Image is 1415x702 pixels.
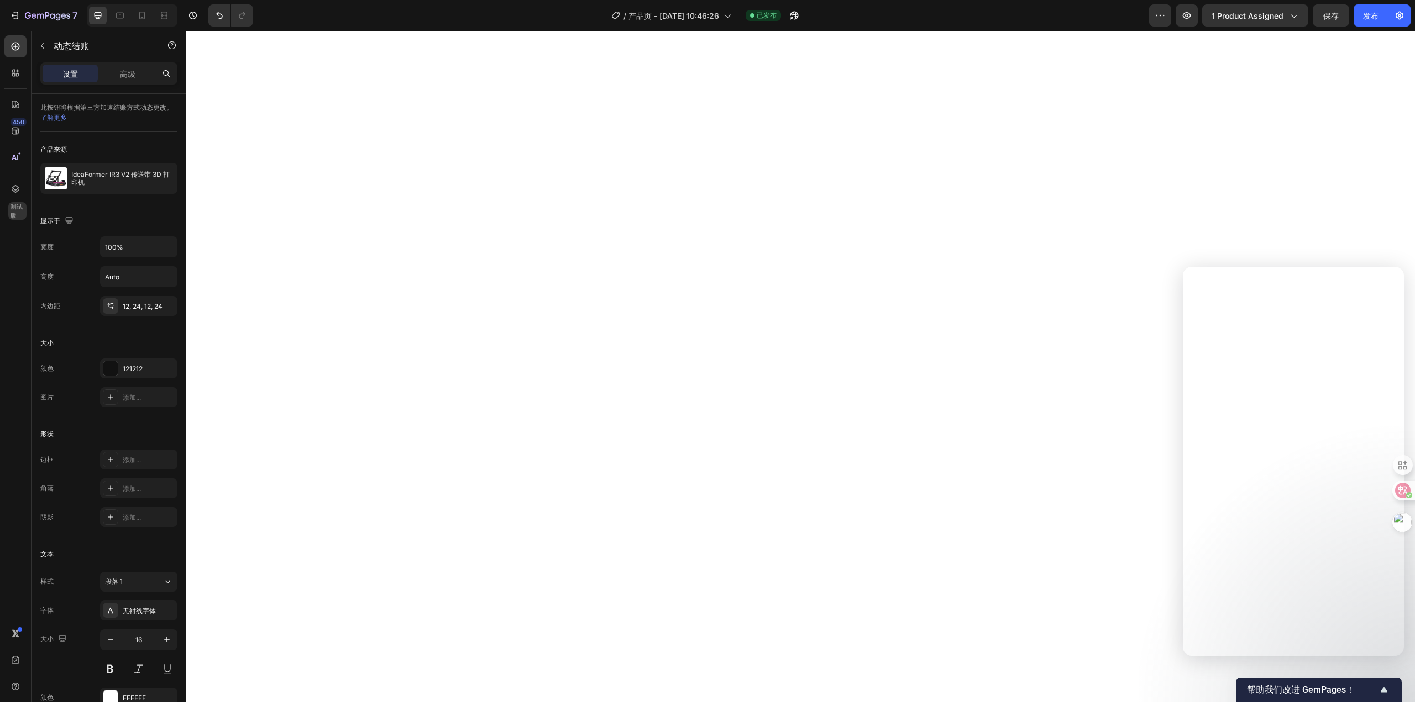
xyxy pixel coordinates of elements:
[628,11,719,20] font: 产品页 - [DATE] 10:46:26
[40,217,60,225] font: 显示于
[11,203,23,219] font: 测试版
[123,364,175,374] div: 121212
[123,484,141,493] font: 添加...
[40,430,54,438] font: 形状
[1247,683,1391,696] button: Show survey - Help us improve GemPages!
[40,364,54,372] font: 颜色
[1247,684,1355,695] font: 帮助我们改进 GemPages！
[54,40,89,51] font: 动态结账
[1183,267,1404,656] iframe: Intercom live chat
[1377,648,1404,674] iframe: Intercom live chat
[101,267,177,287] input: Auto
[623,10,626,22] span: /
[1202,4,1308,27] button: 1 product assigned
[101,237,177,257] input: Auto
[40,693,54,701] font: 颜色
[40,339,54,347] font: 大小
[40,103,173,122] font: 此按钮将根据第三方加速结账方式动态更改。
[40,272,54,281] font: 高度
[40,606,54,614] font: 字体
[1313,4,1349,27] button: 保存
[40,513,54,521] font: 阴影
[123,513,141,521] font: 添加...
[40,145,67,154] font: 产品来源
[72,9,77,22] p: 7
[54,39,148,52] p: Dynamic Checkout
[11,118,27,126] div: 450
[757,11,777,19] font: 已发布
[123,607,156,615] font: 无衬线字体
[40,302,60,310] font: 内边距
[123,393,141,402] font: 添加...
[105,577,123,585] font: 段落 1
[1212,10,1283,22] span: 1 product assigned
[208,4,253,27] div: Undo/Redo
[40,113,67,122] a: 了解更多
[186,31,1415,702] iframe: Design area
[123,456,141,464] font: 添加...
[45,167,67,189] img: product feature img
[1363,11,1379,20] font: 发布
[40,550,54,558] font: 文本
[4,4,82,27] button: 7
[120,69,135,78] font: 高级
[100,572,177,592] button: 段落 1
[40,635,54,643] font: 大小
[123,302,175,312] div: 12, 24, 12, 24
[1354,4,1388,27] button: 发布
[1323,11,1339,20] font: 保存
[62,69,78,78] font: 设置
[40,577,54,585] font: 样式
[40,484,54,492] font: 角落
[40,242,54,251] font: 宽度
[40,393,54,401] font: 图片
[40,455,54,463] font: 边框
[71,170,170,186] font: IdeaFormer IR3 V2 传送带 3D 打印机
